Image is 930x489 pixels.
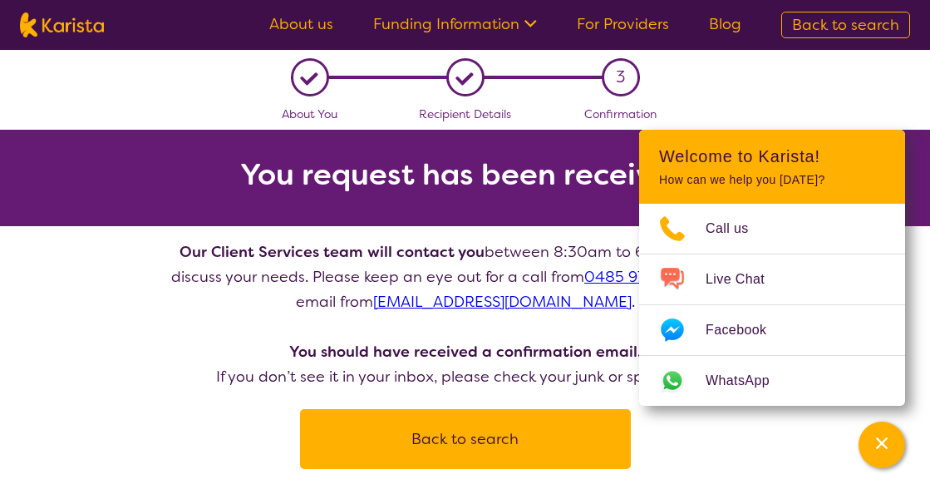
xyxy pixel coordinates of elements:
[781,12,910,38] a: Back to search
[659,173,885,187] p: How can we help you [DATE]?
[373,14,537,34] a: Funding Information
[584,267,686,287] a: 0485 972 676
[240,160,691,190] h2: You request has been received
[616,65,625,90] span: 3
[639,356,905,406] a: Web link opens in a new tab.
[639,204,905,406] ul: Choose channel
[20,12,104,37] img: Karista logo
[373,292,632,312] a: [EMAIL_ADDRESS][DOMAIN_NAME]
[300,409,631,469] a: Back to search
[320,414,611,464] button: Back to search
[706,267,785,292] span: Live Chat
[706,216,769,241] span: Call us
[269,14,333,34] a: About us
[792,15,899,35] span: Back to search
[706,318,786,343] span: Facebook
[166,240,765,389] p: between 8:30am to 6:30pm AEST to discuss your needs. Please keep an eye out for a call from and/o...
[180,242,485,262] b: Our Client Services team will contact you
[706,368,790,393] span: WhatsApp
[452,65,478,91] div: L
[584,106,657,121] span: Confirmation
[289,342,642,362] b: You should have received a confirmation email.
[577,14,669,34] a: For Providers
[297,65,322,91] div: L
[282,106,337,121] span: About You
[859,422,905,468] button: Channel Menu
[659,146,885,166] h2: Welcome to Karista!
[639,130,905,406] div: Channel Menu
[709,14,741,34] a: Blog
[419,106,511,121] span: Recipient Details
